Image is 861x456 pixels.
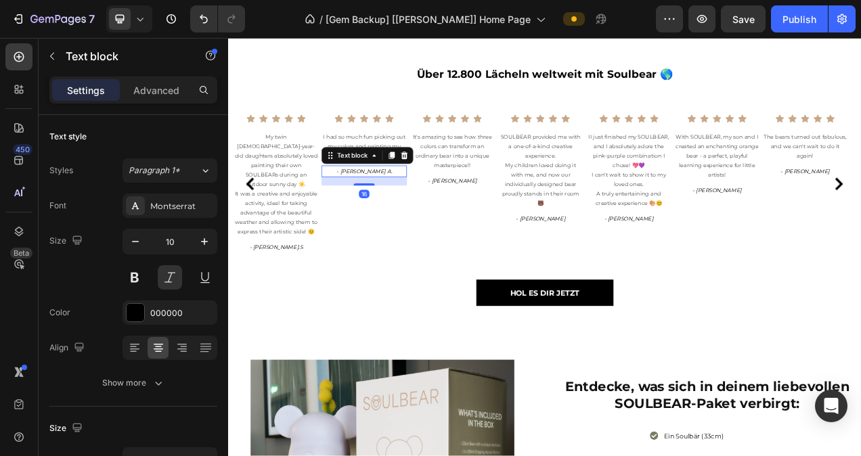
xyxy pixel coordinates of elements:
[361,319,451,336] div: HOL ES DIR JETZT
[319,12,323,26] span: /
[49,419,85,438] div: Size
[102,376,165,390] div: Show more
[228,38,861,456] iframe: Design area
[574,121,681,182] p: With SOULBEAR, my son and I created an enchanting orange bear - a perfect, playful learning exper...
[121,121,228,158] p: I had so much fun picking out my colors and painting my SOULBEAR 😊
[782,12,816,26] div: Publish
[5,5,101,32] button: 7
[13,144,32,155] div: 450
[687,121,794,158] p: The bears turned out fabulous, and we can't wait to do it again!
[8,263,115,275] p: - [PERSON_NAME].S
[326,12,531,26] span: [Gem Backup] [[PERSON_NAME]] Home Page
[721,5,766,32] button: Save
[150,307,214,319] div: 000000
[347,121,454,158] p: SOULBEAR provided me with a one-of-a-kind creative experience.
[121,165,228,177] p: - [PERSON_NAME] A.
[49,306,70,319] div: Color
[129,164,180,177] span: Paragraph 1*
[49,232,85,250] div: Size
[49,339,87,357] div: Align
[318,311,494,344] a: HOL ES DIR JETZT
[461,194,568,219] p: A truly entertaining and creative experience 🎨😊
[18,177,39,198] button: Carousel Back Arrow
[461,121,568,170] p: II just finished my SOULBEAR, and I absolutely adore the pink-purple combination I chose! 💖💜
[120,120,229,159] div: Rich Text Editor. Editing area: main
[137,145,182,157] div: Text block
[49,131,87,143] div: Text style
[234,121,341,170] p: It's amazing to see how three colors can transform an ordinary bear into a unique masterpiece!!
[49,200,66,212] div: Font
[67,83,105,97] p: Settings
[773,177,795,198] button: Carousel Next Arrow
[234,177,341,189] p: - [PERSON_NAME]
[347,226,454,238] p: - [PERSON_NAME]
[815,390,847,422] div: Open Intercom Messenger
[150,200,214,212] div: Montserrat
[89,11,95,27] p: 7
[242,39,571,55] span: Über 12.800 Lächeln weltweit mit Soulbear 🌎
[574,189,681,202] p: - [PERSON_NAME]
[8,194,115,255] p: It was a creative and enjoyable activity, ideal for taking advantage of the beautiful weather and...
[66,48,181,64] p: Text block
[10,248,32,258] div: Beta
[49,371,217,395] button: Show more
[461,170,568,194] p: I can't wait to show it to my loved ones.
[347,158,454,219] p: My children loved doing it with me, and now our individually designed bear proudly stands in thei...
[168,195,181,206] div: 16
[732,14,755,25] span: Save
[687,165,794,177] p: - [PERSON_NAME]
[8,121,115,194] p: My twin [DEMOGRAPHIC_DATA]-year-old daughters absolutely loved painting their own SOULBEARs durin...
[461,226,568,238] p: - [PERSON_NAME]
[771,5,828,32] button: Publish
[123,158,217,183] button: Paragraph 1*
[49,164,73,177] div: Styles
[190,5,245,32] div: Undo/Redo
[133,83,179,97] p: Advanced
